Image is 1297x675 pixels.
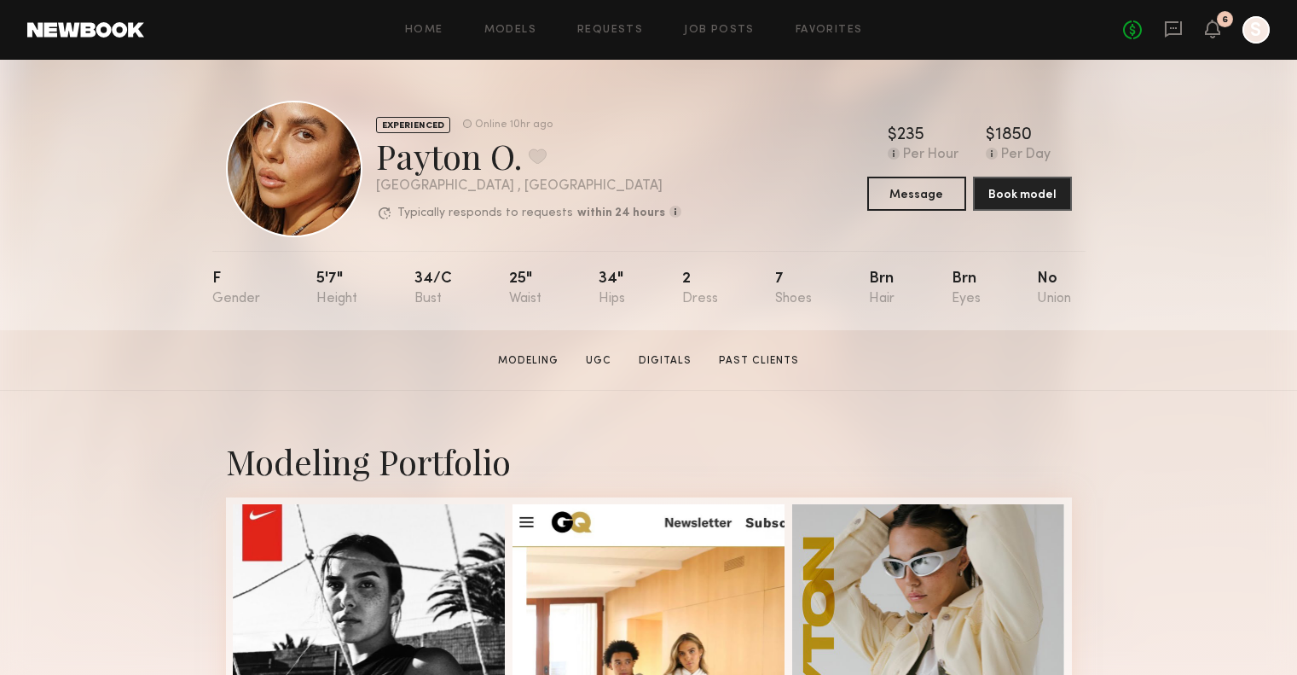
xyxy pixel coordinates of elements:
[599,271,625,306] div: 34"
[316,271,357,306] div: 5'7"
[869,271,895,306] div: Brn
[1037,271,1071,306] div: No
[796,25,863,36] a: Favorites
[226,439,1072,484] div: Modeling Portfolio
[903,148,958,163] div: Per Hour
[1242,16,1270,44] a: S
[212,271,260,306] div: F
[867,177,966,211] button: Message
[897,127,924,144] div: 235
[995,127,1032,144] div: 1850
[376,117,450,133] div: EXPERIENCED
[577,207,665,219] b: within 24 hours
[577,25,643,36] a: Requests
[775,271,812,306] div: 7
[397,207,573,219] p: Typically responds to requests
[491,353,565,369] a: Modeling
[475,119,553,131] div: Online 10hr ago
[509,271,541,306] div: 25"
[986,127,995,144] div: $
[682,271,718,306] div: 2
[1222,15,1228,25] div: 6
[376,179,681,194] div: [GEOGRAPHIC_DATA] , [GEOGRAPHIC_DATA]
[973,177,1072,211] button: Book model
[414,271,452,306] div: 34/c
[684,25,755,36] a: Job Posts
[484,25,536,36] a: Models
[1001,148,1051,163] div: Per Day
[579,353,618,369] a: UGC
[952,271,981,306] div: Brn
[712,353,806,369] a: Past Clients
[632,353,698,369] a: Digitals
[405,25,443,36] a: Home
[888,127,897,144] div: $
[376,133,681,178] div: Payton O.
